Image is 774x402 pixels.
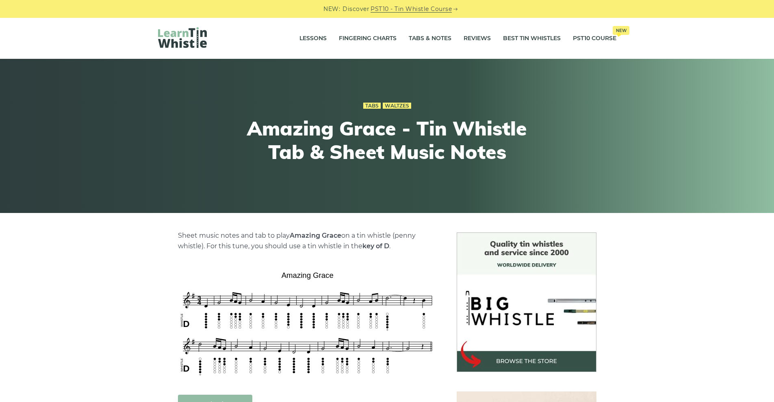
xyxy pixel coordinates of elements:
img: LearnTinWhistle.com [158,27,207,48]
a: PST10 CourseNew [573,28,616,49]
a: Reviews [464,28,491,49]
strong: key of D [362,242,389,250]
h1: Amazing Grace - Tin Whistle Tab & Sheet Music Notes [238,117,537,163]
a: Best Tin Whistles [503,28,561,49]
a: Tabs & Notes [409,28,451,49]
p: Sheet music notes and tab to play on a tin whistle (penny whistle). For this tune, you should use... [178,230,437,252]
span: New [613,26,629,35]
img: Amazing Grace Tin Whistle Tab & Sheet Music [178,268,437,378]
a: Tabs [363,103,381,109]
strong: Amazing Grace [290,232,341,239]
a: Waltzes [383,103,411,109]
a: Lessons [299,28,327,49]
img: BigWhistle Tin Whistle Store [457,232,596,372]
a: Fingering Charts [339,28,397,49]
